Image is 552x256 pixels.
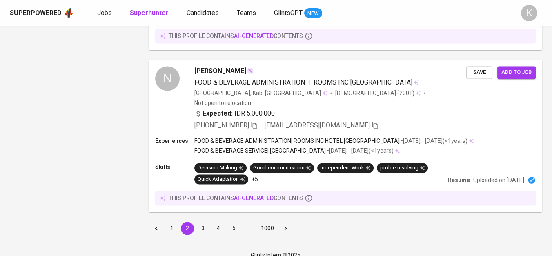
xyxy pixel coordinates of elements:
img: app logo [63,7,74,19]
div: [GEOGRAPHIC_DATA], Kab. [GEOGRAPHIC_DATA] [194,89,327,97]
span: [DEMOGRAPHIC_DATA] [335,89,397,97]
span: Jobs [97,9,112,17]
div: problem solving [380,164,425,172]
p: Skills [155,163,194,171]
span: FOOD & BEVERAGE ADMINISTRATION [194,78,305,86]
span: Teams [237,9,256,17]
button: Go to page 4 [212,222,225,235]
p: this profile contains contents [169,194,303,202]
p: this profile contains contents [169,32,303,40]
button: page 2 [181,222,194,235]
div: Decision Making [198,164,243,172]
button: Save [466,66,492,79]
p: • [DATE] - [DATE] ( <1 years ) [326,147,394,155]
span: AI-generated [234,33,274,39]
div: IDR 5.000.000 [194,109,275,118]
a: Jobs [97,8,114,18]
p: FOOD & BEVERAGE SERVICE | [GEOGRAPHIC_DATA] [194,147,326,155]
button: Add to job [497,66,536,79]
button: Go to page 1 [165,222,178,235]
button: Go to page 5 [227,222,240,235]
span: AI-generated [234,195,274,201]
b: Expected: [203,109,233,118]
span: Add to job [501,68,532,77]
a: Teams [237,8,258,18]
div: Superpowered [10,9,62,18]
p: • [DATE] - [DATE] ( <1 years ) [400,137,467,145]
span: Save [470,68,488,77]
a: Superpoweredapp logo [10,7,74,19]
span: GlintsGPT [274,9,303,17]
p: Not open to relocation [194,99,251,107]
div: (2001) [335,89,421,97]
p: Uploaded on [DATE] [473,176,524,184]
a: Superhunter [130,8,170,18]
a: GlintsGPT NEW [274,8,322,18]
b: Superhunter [130,9,169,17]
div: K [521,5,537,21]
img: magic_wand.svg [247,67,254,74]
div: N [155,66,180,91]
span: [PERSON_NAME] [194,66,246,76]
button: Go to previous page [150,222,163,235]
a: Candidates [187,8,220,18]
button: Go to page 1000 [258,222,276,235]
div: … [243,224,256,232]
p: Experiences [155,137,194,145]
span: ROOMS INC [GEOGRAPHIC_DATA] [314,78,412,86]
span: | [308,78,310,87]
span: Candidates [187,9,219,17]
div: Good communication [253,164,311,172]
button: Go to page 3 [196,222,209,235]
p: Resume [448,176,470,184]
button: Go to next page [279,222,292,235]
span: [PHONE_NUMBER] [194,121,249,129]
nav: pagination navigation [149,222,293,235]
div: Independent Work [321,164,370,172]
div: Quick Adaptation [198,176,245,183]
p: FOOD & BEVERAGE ADMINISTRATION | ROOMS INC HOTEL [GEOGRAPHIC_DATA] [194,137,400,145]
a: N[PERSON_NAME]FOOD & BEVERAGE ADMINISTRATION|ROOMS INC [GEOGRAPHIC_DATA][GEOGRAPHIC_DATA], Kab. [... [149,60,542,212]
span: NEW [304,9,322,18]
p: +5 [252,175,258,183]
span: [EMAIL_ADDRESS][DOMAIN_NAME] [265,121,370,129]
